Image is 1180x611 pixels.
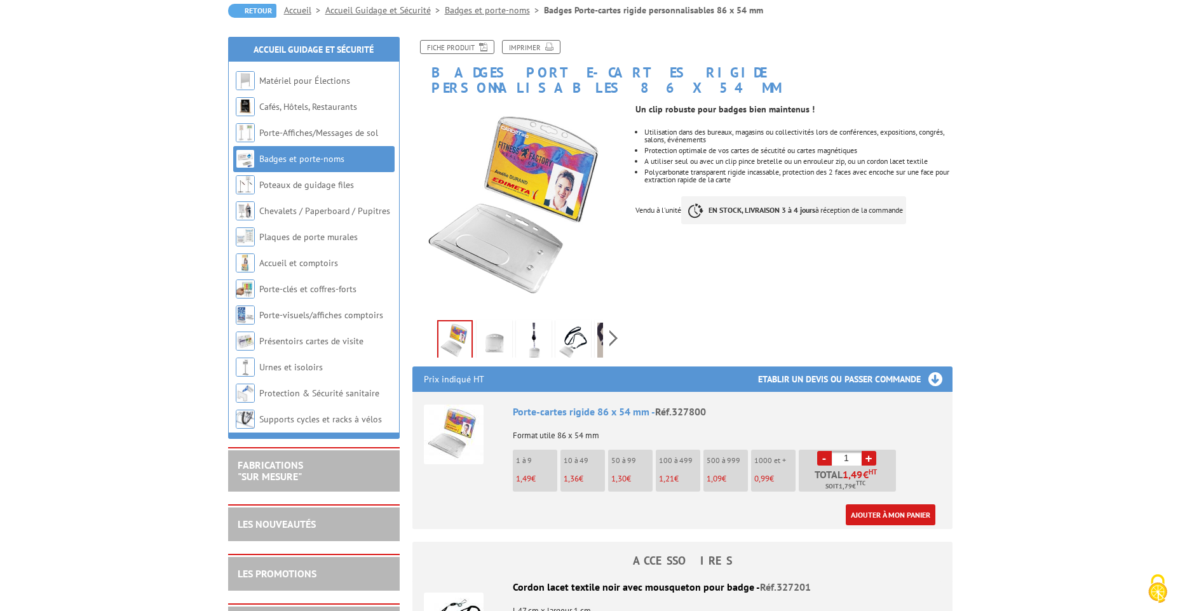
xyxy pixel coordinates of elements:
span: Réf.327800 [655,405,706,418]
li: Badges Porte-cartes rigide personnalisables 86 x 54 mm [544,4,763,17]
p: Format utile 86 x 54 mm [513,422,941,440]
h4: ACCESSOIRES [412,554,953,567]
img: Cafés, Hôtels, Restaurants [236,97,255,116]
span: 0,99 [754,473,770,484]
img: Plaques de porte murales [236,227,255,246]
a: Porte-Affiches/Messages de sol [259,127,378,138]
a: + [862,451,876,466]
button: Cookies (fenêtre modale) [1136,568,1180,611]
span: 1,49 [516,473,531,484]
img: Porte-clés et coffres-forts [236,279,255,299]
h3: Etablir un devis ou passer commande [758,366,953,392]
a: Porte-visuels/affiches comptoirs [259,309,383,321]
span: Soit € [825,481,865,492]
div: Vendu à l'unité [635,95,961,237]
a: Poteaux de guidage files [259,179,354,191]
a: Ajouter à mon panier [846,504,935,525]
h1: Badges Porte-cartes rigide personnalisables 86 x 54 mm [403,40,962,95]
p: 10 à 49 [564,456,605,465]
a: Plaques de porte murales [259,231,358,243]
a: Accueil et comptoirs [259,257,338,269]
img: Supports cycles et racks à vélos [236,410,255,429]
a: Cafés, Hôtels, Restaurants [259,101,357,112]
p: à réception de la commande [681,196,906,224]
img: 327800_badge_porte_carte_rigide_personnalisable.jpg [479,323,510,362]
img: Chevalets / Paperboard / Pupitres [236,201,255,220]
span: Réf.327201 [760,581,811,593]
li: Polycarbonate transparent rigide incassable, protection des 2 faces avec encoche sur une face pou... [644,168,952,184]
a: Imprimer [502,40,560,54]
p: € [564,474,605,483]
a: Présentoirs cartes de visite [259,335,363,347]
a: Matériel pour Élections [259,75,350,86]
a: LES PROMOTIONS [238,567,316,580]
a: FABRICATIONS"Sur Mesure" [238,459,303,483]
a: Accueil [284,4,325,16]
p: Prix indiqué HT [424,366,484,392]
a: Retour [228,4,276,18]
td: Un clip robuste pour badges bien maintenus ! [635,103,931,116]
a: Accueil Guidage et Sécurité [254,44,374,55]
img: Cookies (fenêtre modale) [1142,573,1174,605]
p: 50 à 99 [611,456,653,465]
p: 1 à 9 [516,456,557,465]
p: 500 à 999 [707,456,748,465]
li: Utilisation dans des bureaux, magasins ou collectivités lors de conférences, expositions, congrés... [644,128,952,144]
img: Poteaux de guidage files [236,175,255,194]
p: Total [802,469,896,492]
img: Protection & Sécurité sanitaire [236,384,255,403]
img: Porte-visuels/affiches comptoirs [236,305,255,325]
p: € [516,474,557,483]
img: Porte-cartes rigide 86 x 54 mm [424,405,484,464]
p: 1000 et + [754,456,796,465]
a: Protection & Sécurité sanitaire [259,387,379,399]
span: 1,36 [564,473,579,484]
a: - [817,451,832,466]
p: € [707,474,748,483]
span: 1,30 [611,473,627,484]
img: Accueil et comptoirs [236,253,255,272]
img: Matériel pour Élections [236,71,255,90]
a: Accueil Guidage et Sécurité [325,4,445,16]
img: Porte-Affiches/Messages de sol [236,123,255,142]
li: Protection optimale de vos cartes de sécutité ou cartes magnétiques [644,147,952,154]
p: € [659,474,700,483]
a: Supports cycles et racks à vélos [259,413,382,425]
sup: TTC [856,480,865,487]
a: Badges et porte-noms [259,153,344,164]
img: Urnes et isoloirs [236,358,255,377]
img: badges_327800_1.jpg [438,321,471,361]
p: € [754,474,796,483]
span: 1,79 [839,481,852,492]
img: badges_327800_1.jpg [412,102,627,316]
span: 1,49 [843,469,863,480]
img: 327800_badge_porte_carte_rigide_personnalisable_1.jpg [519,323,549,362]
div: Cordon lacet textile noir avec mousqueton pour badge - [424,580,941,594]
a: Porte-clés et coffres-forts [259,283,356,295]
span: € [863,469,869,480]
a: Fiche produit [420,40,494,54]
img: 327800_badge_porte_carte_rigide_personnalisable_3.jpg [597,323,628,362]
a: Urnes et isoloirs [259,361,323,373]
sup: HT [869,467,877,476]
img: Badges et porte-noms [236,149,255,168]
li: A utiliser seul ou avec un clip pince bretelle ou un enrouleur zip, ou un cordon lacet textile [644,158,952,165]
a: Badges et porte-noms [445,4,544,16]
img: 327800_badge_porte_carte_rigide_personnalisable_2.jpg [558,323,588,362]
span: Next [607,328,620,349]
p: 100 à 499 [659,456,700,465]
strong: EN STOCK, LIVRAISON 3 à 4 jours [709,205,815,215]
span: 1,21 [659,473,674,484]
p: € [611,474,653,483]
a: LES NOUVEAUTÉS [238,518,316,530]
a: Chevalets / Paperboard / Pupitres [259,205,390,217]
span: 1,09 [707,473,722,484]
div: Porte-cartes rigide 86 x 54 mm - [513,405,941,419]
img: Présentoirs cartes de visite [236,332,255,351]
